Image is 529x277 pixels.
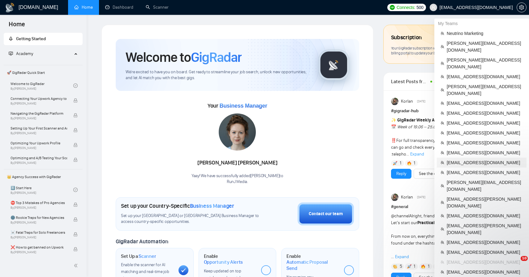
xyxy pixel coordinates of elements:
[4,171,82,183] span: 👑 Agency Success with GigRadar
[309,211,343,217] div: Contact our team
[11,155,67,161] span: Optimizing and A/B Testing Your Scanner for Better Results
[447,30,523,37] span: Neutrino Marketing
[11,79,73,92] a: Welcome to GigRadarBy[PERSON_NAME]
[121,253,156,259] h1: Set Up a
[391,78,428,85] span: Latest Posts from the GigRadar Community
[11,131,67,135] span: By [PERSON_NAME]
[73,113,78,117] span: lock
[191,173,283,185] div: Yaay! We have successfully added [PERSON_NAME] to
[391,46,497,56] span: Your GigRadar subscription will be canceled Please visit your billing portal to update your billi...
[396,170,406,177] a: Reply
[441,111,444,115] span: team
[391,124,396,130] span: 📅
[116,238,168,245] span: GigRadar Automation
[11,161,67,165] span: By [PERSON_NAME]
[208,102,267,109] span: Your
[447,179,523,193] span: [PERSON_NAME][EMAIL_ADDRESS][DOMAIN_NAME]
[447,110,523,117] span: [EMAIL_ADDRESS][DOMAIN_NAME]
[428,263,429,270] span: 1
[16,51,33,56] span: Academy
[441,32,444,35] span: team
[401,98,413,105] span: Korlan
[391,203,506,210] h1: # general
[73,83,78,88] span: check-circle
[73,98,78,103] span: lock
[73,217,78,222] span: lock
[9,36,13,41] span: rocket
[447,73,523,80] span: [EMAIL_ADDRESS][DOMAIN_NAME]
[11,183,73,197] a: 1️⃣ Start HereBy[PERSON_NAME]
[400,263,402,270] span: 5
[521,256,528,261] span: 10
[9,51,13,56] span: fund-projection-screen
[105,5,133,10] a: dashboardDashboard
[393,161,397,165] img: 🚀
[447,139,523,146] span: [EMAIL_ADDRESS][DOMAIN_NAME]
[447,159,523,166] span: [EMAIL_ADDRESS][DOMAIN_NAME]
[286,259,339,271] span: Automatic Proposal Send
[447,83,523,97] span: [PERSON_NAME][EMAIL_ADDRESS][DOMAIN_NAME]
[73,128,78,132] span: lock
[391,169,411,179] button: Reply
[11,140,67,146] span: Optimizing Your Upwork Profile
[9,51,33,56] span: Academy
[441,45,444,49] span: team
[395,254,409,259] span: Expand
[73,247,78,251] span: lock
[410,151,424,157] span: Expand
[517,5,526,10] span: setting
[441,131,444,135] span: team
[391,213,499,259] span: Alright, friends, here we go! Let’s start our yaaaay! :catt: From now on, everything related to o...
[391,138,396,143] span: ‼️
[5,3,15,13] img: logo
[318,49,349,80] img: gigradar-logo.png
[73,188,78,192] span: check-circle
[4,33,83,45] li: Getting Started
[419,170,446,177] a: See the details
[517,2,527,12] button: setting
[139,253,156,259] span: Scanner
[219,103,267,109] span: Business Manager
[11,244,67,250] span: ❌ How to get banned on Upwork
[11,221,67,224] span: By [PERSON_NAME]
[11,200,67,206] span: ⛔ Top 3 Mistakes of Pro Agencies
[417,194,425,200] span: [DATE]
[441,171,444,174] span: team
[397,124,438,130] em: Week of 19.06 – 25.06
[441,121,444,125] span: team
[441,151,444,155] span: team
[298,202,354,225] button: Contact our team
[400,160,401,166] span: 1
[447,169,523,176] span: [EMAIL_ADDRESS][DOMAIN_NAME]
[421,264,425,269] img: 🔥
[11,125,67,131] span: Setting Up Your First Scanner and Auto-Bidder
[397,4,415,11] span: Connects:
[391,194,398,201] img: Korlan
[393,264,397,269] img: 👏
[11,250,67,254] span: By [PERSON_NAME]
[447,120,523,126] span: [EMAIL_ADDRESS][DOMAIN_NAME]
[441,88,444,92] span: team
[441,161,444,164] span: team
[417,99,425,104] span: [DATE]
[508,256,523,271] iframe: Intercom live chat
[73,158,78,162] span: lock
[191,49,242,66] span: GigRadar
[4,20,30,33] span: Home
[441,214,444,218] span: team
[441,270,444,274] span: team
[4,66,82,79] span: 🚀 GigRadar Quick Start
[126,49,242,66] h1: Welcome to
[401,194,413,201] span: Korlan
[16,36,46,41] span: Getting Started
[121,202,234,209] h1: Set up your Country-Specific
[74,262,80,269] span: double-left
[431,5,436,10] span: user
[11,229,67,236] span: ☠️ Fatal Traps for Solo Freelancers
[73,143,78,147] span: lock
[414,169,451,179] button: See the details
[447,269,523,275] span: [EMAIL_ADDRESS][DOMAIN_NAME]
[391,108,506,114] h1: # gigradar-hub
[517,5,527,10] a: setting
[441,184,444,188] span: team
